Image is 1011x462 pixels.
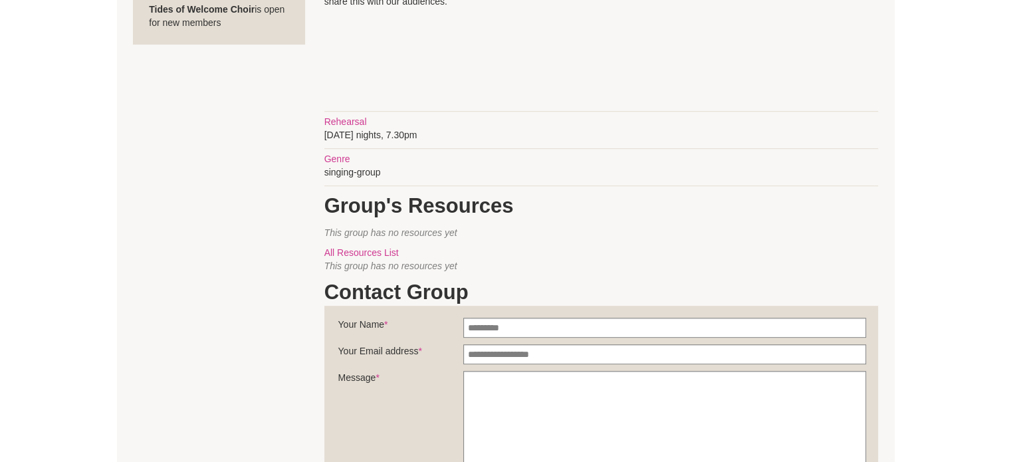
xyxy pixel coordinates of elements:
[338,344,463,364] label: Your Email address
[338,371,463,391] label: Message
[149,4,255,15] strong: Tides of Welcome Choir
[338,318,463,338] label: Your Name
[324,227,457,238] span: This group has no resources yet
[324,279,878,306] h1: Contact Group
[324,115,878,128] div: Rehearsal
[324,152,878,166] div: Genre
[324,261,457,271] span: This group has no resources yet
[324,193,878,219] h1: Group's Resources
[324,246,878,259] div: All Resources List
